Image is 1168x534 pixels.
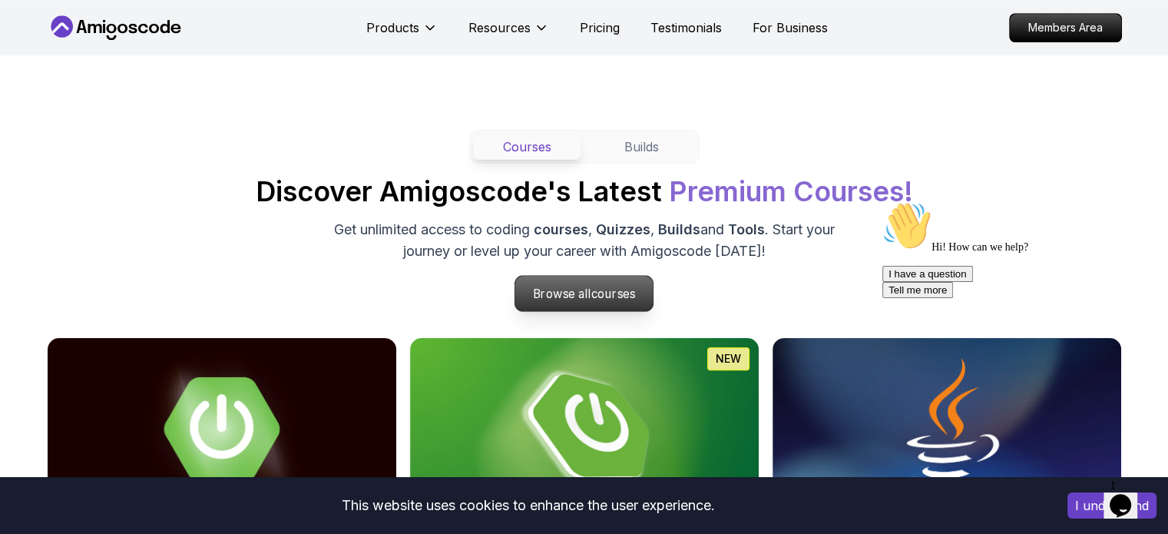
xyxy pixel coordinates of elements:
img: :wave: [6,6,55,55]
p: Products [366,18,419,37]
a: Pricing [580,18,620,37]
iframe: chat widget [876,195,1153,465]
div: 👋Hi! How can we help?I have a questionTell me more [6,6,283,103]
img: Advanced Spring Boot card [48,338,396,521]
button: Tell me more [6,87,77,103]
p: Get unlimited access to coding , , and . Start your journey or level up your career with Amigosco... [326,219,842,262]
span: Builds [658,221,700,237]
button: Products [366,18,438,49]
a: Browse allcourses [515,275,653,312]
iframe: chat widget [1103,473,1153,519]
a: For Business [753,18,828,37]
img: Spring Boot for Beginners card [410,338,759,521]
span: courses [534,221,588,237]
span: Quizzes [596,221,650,237]
span: Hi! How can we help? [6,46,152,58]
button: Accept cookies [1067,493,1156,519]
span: Premium Courses! [669,174,913,208]
p: Browse all [515,276,653,311]
img: Java for Developers card [773,338,1121,521]
p: Resources [468,18,531,37]
span: courses [591,286,636,300]
div: This website uses cookies to enhance the user experience. [12,489,1044,522]
span: Tools [728,221,765,237]
button: I have a question [6,71,97,87]
a: Members Area [1009,13,1122,42]
p: NEW [716,351,741,367]
button: Resources [468,18,549,49]
button: Courses [473,134,581,160]
h2: Discover Amigoscode's Latest [256,176,913,207]
p: Members Area [1010,14,1121,41]
a: Testimonials [650,18,722,37]
button: Builds [587,134,696,160]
